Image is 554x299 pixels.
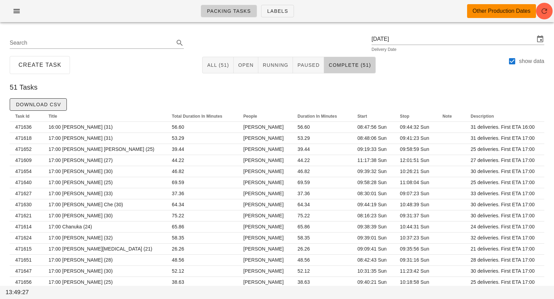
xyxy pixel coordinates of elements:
td: 48.56 [166,255,238,266]
td: 11:08:04 Sun [394,177,437,188]
td: 30 deliveries. First ETA 17:00 [465,210,544,221]
button: Complete (51) [324,57,375,73]
td: [PERSON_NAME] [238,188,292,199]
td: 471627 [10,188,43,199]
td: 471614 [10,221,43,233]
td: 32 deliveries. First ETA 17:00 [465,233,544,244]
td: 09:58:28 Sun [352,177,394,188]
td: 58.35 [292,233,352,244]
td: 471615 [10,244,43,255]
td: [PERSON_NAME] [238,277,292,288]
td: [PERSON_NAME] [238,266,292,277]
td: 46.82 [292,166,352,177]
button: Download CSV [10,98,67,111]
td: 471621 [10,210,43,221]
td: 471636 [10,122,43,133]
td: 38.63 [166,277,238,288]
td: 31 deliveries. First ETA 16:00 [465,122,544,133]
td: 17:00 [PERSON_NAME] (32) [43,233,166,244]
td: [PERSON_NAME] [238,244,292,255]
span: Paused [297,62,320,68]
span: Total Duration In Minutes [172,114,222,119]
td: 09:38:39 Sun [352,221,394,233]
a: Packing Tasks [201,5,257,17]
td: 471656 [10,277,43,288]
td: 38.63 [292,277,352,288]
td: 37.36 [166,188,238,199]
span: Title [48,114,57,119]
span: Duration In Minutes [297,114,337,119]
td: 39.44 [292,144,352,155]
td: 10:37:23 Sun [394,233,437,244]
td: 08:47:56 Sun [352,122,394,133]
td: 44.22 [292,155,352,166]
td: 471652 [10,144,43,155]
td: 58.35 [166,233,238,244]
td: 44.22 [166,155,238,166]
td: [PERSON_NAME] [238,155,292,166]
td: 31 deliveries. First ETA 17:00 [465,133,544,144]
td: 25 deliveries. First ETA 17:00 [465,177,544,188]
td: 56.60 [166,122,238,133]
td: 09:19:33 Sun [352,144,394,155]
span: Description [471,114,494,119]
td: 10:18:58 Sun [394,277,437,288]
td: 17:00 [PERSON_NAME] (30) [43,266,166,277]
td: 64.34 [166,199,238,210]
td: 48.56 [292,255,352,266]
button: Paused [293,57,324,73]
td: 11:17:38 Sun [352,155,394,166]
td: 46.82 [166,166,238,177]
td: 26.26 [292,244,352,255]
td: 16:00 [PERSON_NAME] (31) [43,122,166,133]
td: [PERSON_NAME] [238,255,292,266]
td: 65.86 [292,221,352,233]
td: 17:00 [PERSON_NAME] (30) [43,166,166,177]
div: 51 Tasks [4,76,550,98]
td: [PERSON_NAME] [238,210,292,221]
span: Task Id [15,114,29,119]
td: [PERSON_NAME] [238,199,292,210]
td: 09:58:59 Sun [394,144,437,155]
td: 53.29 [166,133,238,144]
th: Task Id: Not sorted. Activate to sort ascending. [10,111,43,122]
td: 471640 [10,177,43,188]
td: 69.59 [166,177,238,188]
td: 33 deliveries. First ETA 17:00 [465,188,544,199]
td: 56.60 [292,122,352,133]
td: 09:35:56 Sun [394,244,437,255]
span: All (51) [207,62,229,68]
td: 471630 [10,199,43,210]
td: 09:41:23 Sun [394,133,437,144]
td: 52.12 [292,266,352,277]
td: [PERSON_NAME] [238,166,292,177]
td: 10:44:31 Sun [394,221,437,233]
span: Open [238,62,254,68]
td: 17:00 [PERSON_NAME] (33) [43,188,166,199]
td: 12:01:51 Sun [394,155,437,166]
td: 52.12 [166,266,238,277]
span: Note [443,114,452,119]
button: Running [258,57,293,73]
label: show data [519,58,544,65]
th: Duration In Minutes: Not sorted. Activate to sort ascending. [292,111,352,122]
span: People [243,114,257,119]
td: 10:48:39 Sun [394,199,437,210]
span: Packing Tasks [207,8,251,14]
td: 08:30:01 Sun [352,188,394,199]
td: [PERSON_NAME] [238,177,292,188]
td: [PERSON_NAME] [238,233,292,244]
td: 08:48:06 Sun [352,133,394,144]
td: 08:16:23 Sun [352,210,394,221]
td: 09:39:01 Sun [352,233,394,244]
a: Labels [261,5,294,17]
td: 09:07:23 Sun [394,188,437,199]
td: 17:00 [PERSON_NAME] (25) [43,177,166,188]
td: 17:00 [PERSON_NAME] [PERSON_NAME] (25) [43,144,166,155]
td: 471609 [10,155,43,166]
td: 471624 [10,233,43,244]
td: 17:00 [PERSON_NAME][MEDICAL_DATA] (21) [43,244,166,255]
td: 24 deliveries. First ETA 17:00 [465,221,544,233]
td: 39.44 [166,144,238,155]
td: 17:00 [PERSON_NAME] (30) [43,210,166,221]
